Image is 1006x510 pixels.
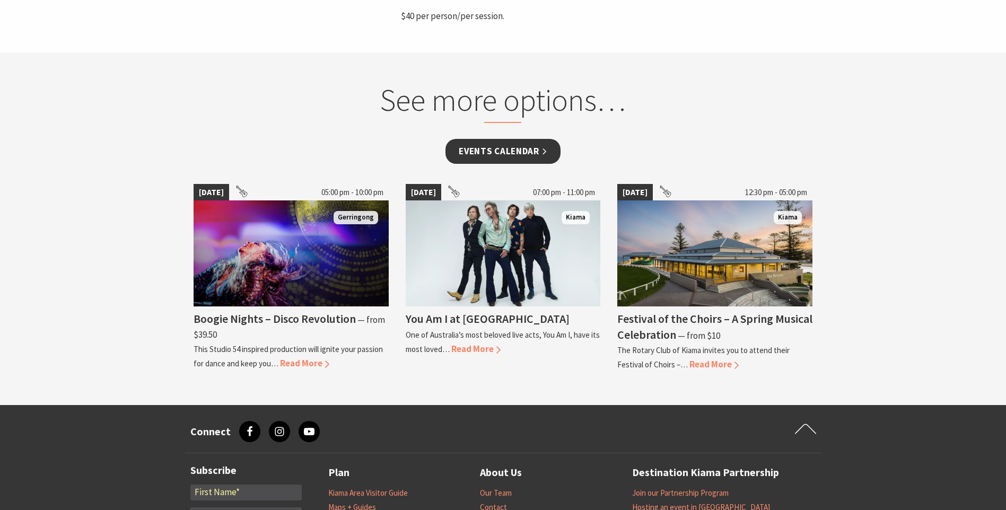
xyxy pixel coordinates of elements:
a: Destination Kiama Partnership [632,464,779,481]
span: ⁠— from $39.50 [194,314,385,340]
span: Gerringong [334,211,378,224]
img: 2023 Festival of Choirs at the Kiama Pavilion [617,200,812,306]
p: $40 per person/per session. [401,9,817,23]
a: Kiama Area Visitor Guide [328,488,408,498]
h4: Boogie Nights – Disco Revolution [194,311,356,326]
span: [DATE] [194,184,229,201]
a: Our Team [480,488,512,498]
a: [DATE] 05:00 pm - 10:00 pm Boogie Nights Gerringong Boogie Nights – Disco Revolution ⁠— from $39.... [194,184,389,372]
a: [DATE] 12:30 pm - 05:00 pm 2023 Festival of Choirs at the Kiama Pavilion Kiama Festival of the Ch... [617,184,812,372]
span: 07:00 pm - 11:00 pm [528,184,600,201]
span: Read More [451,343,501,355]
p: The Rotary Club of Kiama invites you to attend their Festival of Choirs –… [617,345,790,370]
p: One of Australia’s most beloved live acts, You Am I, have its most loved… [406,330,600,354]
span: Kiama [562,211,590,224]
img: You Am I [406,200,601,306]
h4: Festival of the Choirs – A Spring Musical Celebration [617,311,812,341]
input: First Name* [190,485,302,500]
h3: Connect [190,425,231,438]
h2: See more options… [301,82,705,123]
a: Plan [328,464,349,481]
a: Events Calendar [445,139,561,164]
span: ⁠— from $10 [678,330,720,341]
span: [DATE] [617,184,653,201]
span: 12:30 pm - 05:00 pm [740,184,812,201]
span: 05:00 pm - 10:00 pm [316,184,389,201]
span: Read More [689,358,739,370]
a: About Us [480,464,522,481]
span: Kiama [774,211,802,224]
p: This Studio 54 inspired production will ignite your passion for dance and keep you… [194,344,383,368]
h3: Subscribe [190,464,302,477]
a: [DATE] 07:00 pm - 11:00 pm You Am I Kiama You Am I at [GEOGRAPHIC_DATA] One of Australia’s most b... [406,184,601,372]
h4: You Am I at [GEOGRAPHIC_DATA] [406,311,570,326]
a: Join our Partnership Program [632,488,729,498]
span: Read More [280,357,329,369]
span: [DATE] [406,184,441,201]
img: Boogie Nights [194,200,389,306]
